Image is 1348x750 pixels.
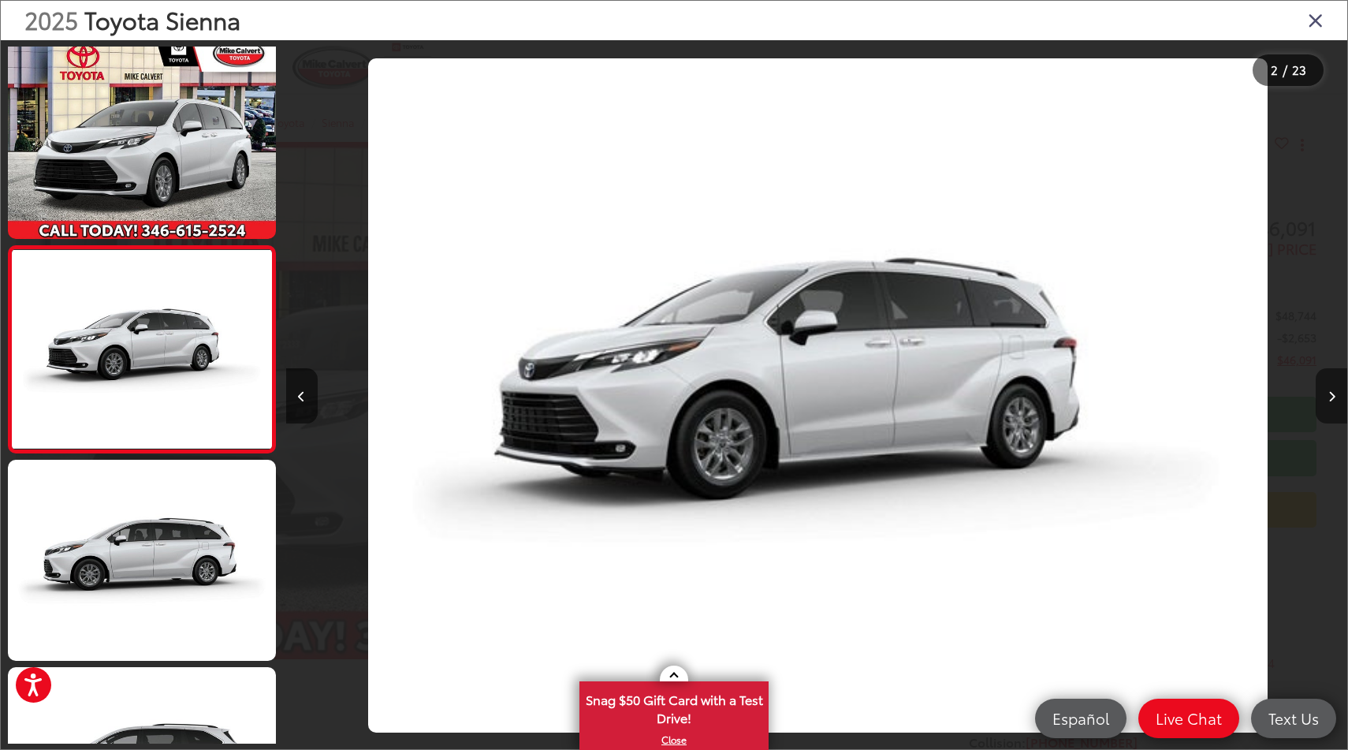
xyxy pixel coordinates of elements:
[1148,708,1230,728] span: Live Chat
[1251,699,1336,738] a: Text Us
[368,58,1268,733] img: 2025 Toyota Sienna XLE 8 Passenger
[24,2,78,36] span: 2025
[1271,61,1278,78] span: 2
[1281,65,1289,76] span: /
[1292,61,1306,78] span: 23
[1045,708,1117,728] span: Español
[6,458,278,663] img: 2025 Toyota Sienna XLE 8 Passenger
[1308,9,1324,30] i: Close gallery
[1035,699,1126,738] a: Español
[286,368,318,424] button: Previous image
[84,2,240,36] span: Toyota Sienna
[9,250,274,449] img: 2025 Toyota Sienna XLE 8 Passenger
[6,35,278,241] img: 2025 Toyota Sienna XLE 8 Passenger
[1260,708,1327,728] span: Text Us
[1316,368,1347,424] button: Next image
[1138,699,1239,738] a: Live Chat
[287,58,1348,733] div: 2025 Toyota Sienna XLE 8 Passenger 1
[581,683,767,731] span: Snag $50 Gift Card with a Test Drive!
